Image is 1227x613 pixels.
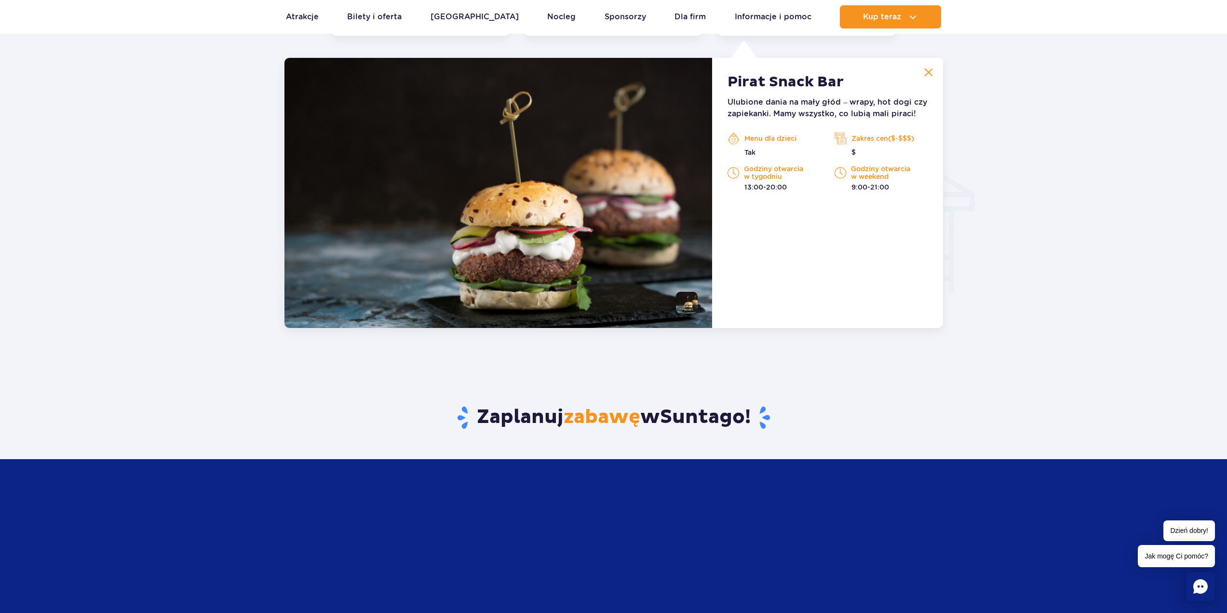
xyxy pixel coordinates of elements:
[564,405,640,429] span: zabawę
[284,58,713,328] img: q
[431,5,519,28] a: [GEOGRAPHIC_DATA]
[547,5,576,28] a: Nocleg
[286,5,319,28] a: Atrakcje
[840,5,941,28] button: Kup teraz
[331,405,896,430] h3: Zaplanuj w !
[605,5,646,28] a: Sponsorzy
[728,165,820,180] p: Godziny otwarcia w tygodniu
[835,148,927,157] p: $
[1186,572,1215,601] div: Chat
[835,182,927,192] p: 9:00-21:00
[835,131,927,146] p: Zakres cen($-$$$)
[735,5,811,28] a: Informacje i pomoc
[660,405,745,429] span: Suntago
[728,73,844,91] strong: Pirat Snack Bar
[728,96,927,120] p: Ulubione dania na mały głód – wrapy, hot dogi czy zapiekanki. Mamy wszystko, co lubią mali piraci!
[347,5,402,28] a: Bilety i oferta
[728,148,820,157] p: Tak
[835,165,927,180] p: Godziny otwarcia w weekend
[1163,520,1215,541] span: Dzień dobry!
[728,182,820,192] p: 13:00-20:00
[674,5,706,28] a: Dla firm
[863,13,901,21] span: Kup teraz
[1138,545,1215,567] span: Jak mogę Ci pomóc?
[728,131,820,146] p: Menu dla dzieci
